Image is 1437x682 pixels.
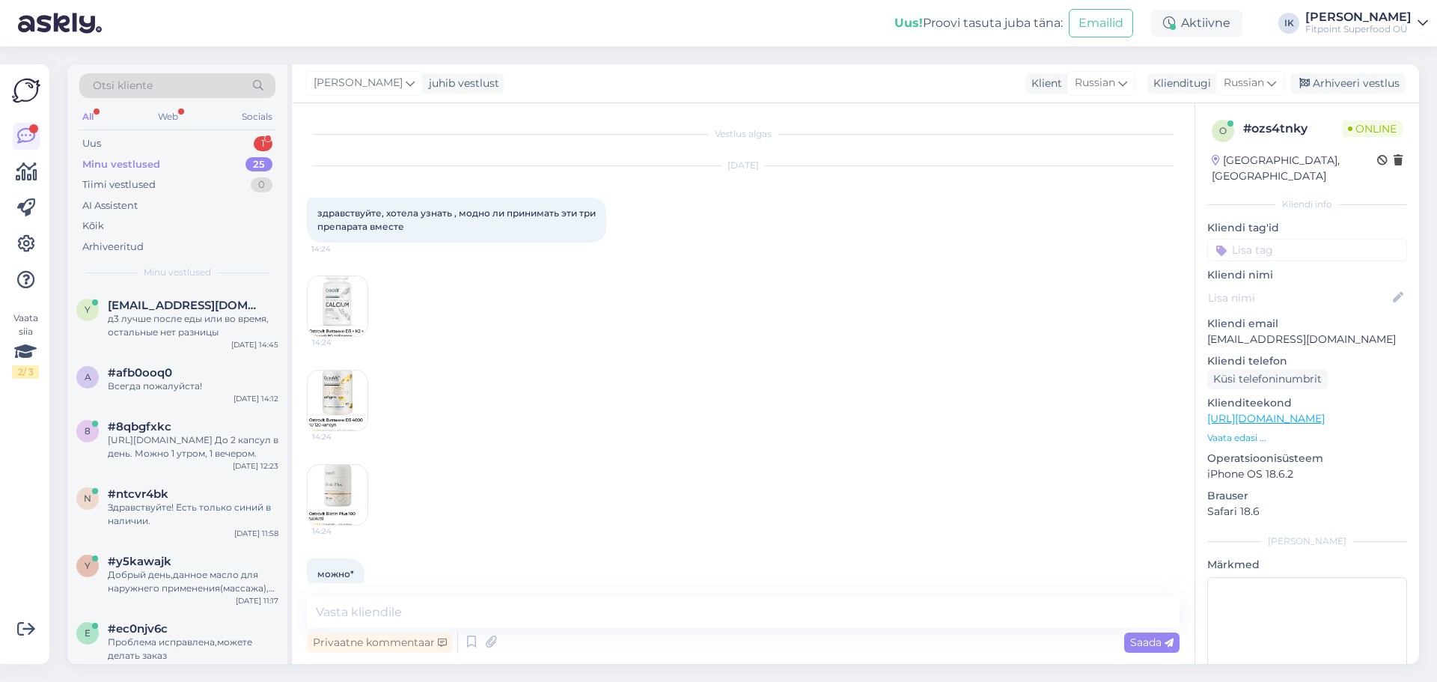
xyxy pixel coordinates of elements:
span: Russian [1075,75,1115,91]
div: Proovi tasuta juba täna: [894,14,1063,32]
p: Kliendi telefon [1207,353,1407,369]
div: Uus [82,136,101,151]
div: Fitpoint Superfood OÜ [1305,23,1412,35]
p: iPhone OS 18.6.2 [1207,466,1407,482]
p: Klienditeekond [1207,395,1407,411]
div: Vestlus algas [307,127,1180,141]
span: #afb0ooq0 [108,366,172,380]
div: Добрый день,данное масло для наружнего применения(массажа),а к полезным жирам,относятся только дл... [108,568,278,595]
div: [DATE] 11:58 [234,528,278,539]
div: Здравствуйте! Есть только синий в наличии. [108,501,278,528]
div: [PERSON_NAME] [1207,535,1407,548]
span: 14:24 [312,431,368,442]
div: Kliendi info [1207,198,1407,211]
span: 14:24 [311,243,367,255]
div: Tiimi vestlused [82,177,156,192]
span: e [85,627,91,639]
p: Kliendi email [1207,316,1407,332]
p: Operatsioonisüsteem [1207,451,1407,466]
img: Attachment [308,465,367,525]
span: здравствуйте, хотела узнать , модно ли принимать эти три препарата вместе [317,207,598,232]
span: Otsi kliente [93,78,153,94]
div: [DATE] 12:23 [233,460,278,472]
span: Minu vestlused [144,266,211,279]
span: Russian [1224,75,1264,91]
p: Brauser [1207,488,1407,504]
div: 2 / 3 [12,365,39,379]
span: [PERSON_NAME] [314,75,403,91]
img: Askly Logo [12,76,40,105]
span: можно* [317,568,354,579]
div: [DATE] 10:18 [234,663,278,674]
div: Vaata siia [12,311,39,379]
span: #ec0njv6c [108,622,168,636]
a: [PERSON_NAME]Fitpoint Superfood OÜ [1305,11,1428,35]
button: Emailid [1069,9,1133,37]
div: Arhiveeritud [82,240,144,255]
div: AI Assistent [82,198,138,213]
div: Всегда пожалуйста! [108,380,278,393]
p: Safari 18.6 [1207,504,1407,520]
span: #y5kawajk [108,555,171,568]
div: IK [1278,13,1299,34]
div: [URL][DOMAIN_NAME] До 2 капсул в день. Можно 1 утром, 1 вечером. [108,433,278,460]
img: Attachment [308,371,367,430]
div: Aktiivne [1151,10,1242,37]
p: Kliendi tag'id [1207,220,1407,236]
input: Lisa nimi [1208,290,1390,306]
div: # ozs4tnky [1243,120,1342,138]
div: Minu vestlused [82,157,160,172]
input: Lisa tag [1207,239,1407,261]
span: #8qbgfxkc [108,420,171,433]
p: Märkmed [1207,557,1407,573]
div: [PERSON_NAME] [1305,11,1412,23]
div: [DATE] 11:17 [236,595,278,606]
span: 8 [85,425,91,436]
div: Arhiveeri vestlus [1290,73,1406,94]
p: Kliendi nimi [1207,267,1407,283]
img: Attachment [308,276,367,336]
div: Socials [239,107,275,127]
div: [DATE] 14:45 [231,339,278,350]
b: Uus! [894,16,923,30]
div: Проблема исправлена,можете делать заказ [108,636,278,663]
span: yashinakaterina2004@gmail.com [108,299,263,312]
div: Klienditugi [1147,76,1211,91]
span: o [1219,125,1227,136]
div: Kõik [82,219,104,234]
div: 25 [245,157,272,172]
span: 14:24 [312,337,368,348]
span: Saada [1130,636,1174,649]
div: All [79,107,97,127]
div: Web [155,107,181,127]
span: 14:24 [312,526,368,537]
a: [URL][DOMAIN_NAME] [1207,412,1325,425]
span: a [85,371,91,383]
span: Online [1342,121,1403,137]
div: д3 лучше после еды или во время, остальные нет разницы [108,312,278,339]
span: y [85,560,91,571]
div: 1 [254,136,272,151]
span: y [85,304,91,315]
div: 0 [251,177,272,192]
div: [GEOGRAPHIC_DATA], [GEOGRAPHIC_DATA] [1212,153,1377,184]
div: [DATE] [307,159,1180,172]
span: n [84,493,91,504]
div: juhib vestlust [423,76,499,91]
div: Privaatne kommentaar [307,633,453,653]
p: Vaata edasi ... [1207,431,1407,445]
div: Küsi telefoninumbrit [1207,369,1328,389]
div: [DATE] 14:12 [234,393,278,404]
p: [EMAIL_ADDRESS][DOMAIN_NAME] [1207,332,1407,347]
div: Klient [1025,76,1062,91]
span: #ntcvr4bk [108,487,168,501]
